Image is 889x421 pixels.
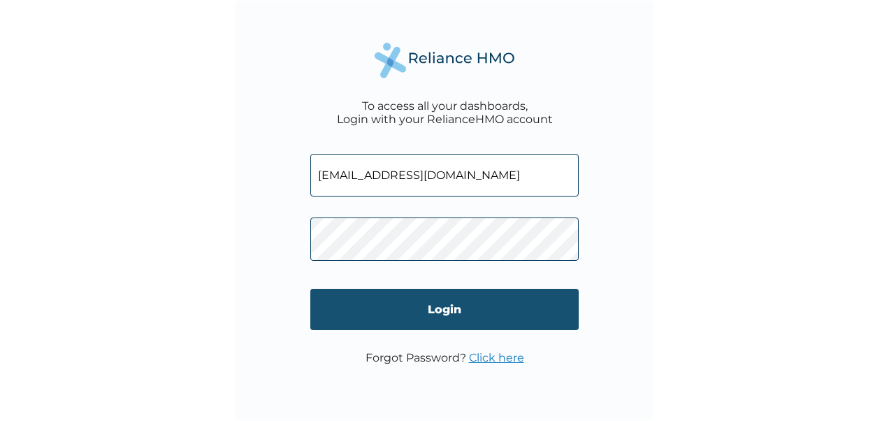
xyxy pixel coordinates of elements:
input: Email address or HMO ID [310,154,579,197]
input: Login [310,289,579,330]
div: To access all your dashboards, Login with your RelianceHMO account [337,99,553,126]
p: Forgot Password? [366,351,524,364]
a: Click here [469,351,524,364]
img: Reliance Health's Logo [375,43,514,78]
